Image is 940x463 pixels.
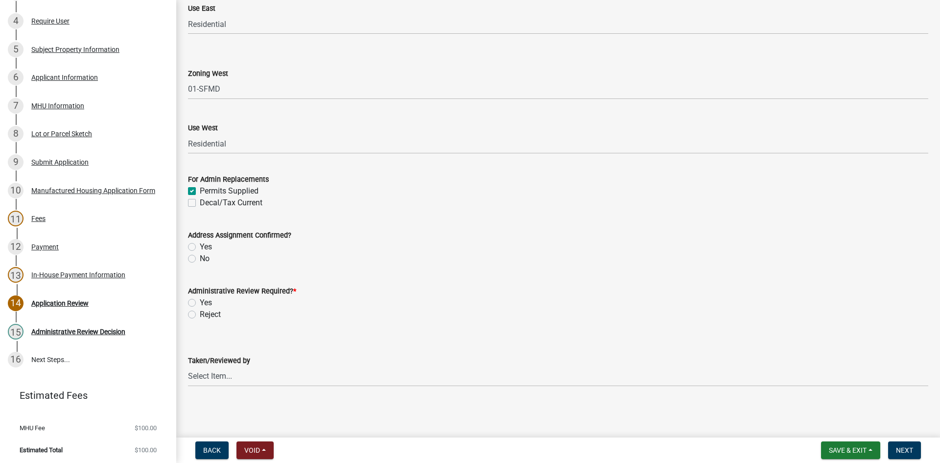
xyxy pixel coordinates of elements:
[31,328,125,335] div: Administrative Review Decision
[8,386,161,405] a: Estimated Fees
[31,74,98,81] div: Applicant Information
[188,5,215,12] label: Use East
[31,244,59,250] div: Payment
[31,300,89,307] div: Application Review
[829,446,867,454] span: Save & Exit
[8,98,23,114] div: 7
[200,197,262,209] label: Decal/Tax Current
[200,309,221,320] label: Reject
[20,447,63,453] span: Estimated Total
[135,425,157,431] span: $100.00
[188,358,250,365] label: Taken/Reviewed by
[200,297,212,309] label: Yes
[200,241,212,253] label: Yes
[8,126,23,142] div: 8
[188,71,228,77] label: Zoning West
[31,46,119,53] div: Subject Property Information
[8,239,23,255] div: 12
[8,13,23,29] div: 4
[31,102,84,109] div: MHU Information
[200,253,210,265] label: No
[8,154,23,170] div: 9
[8,324,23,340] div: 15
[896,446,913,454] span: Next
[200,185,258,197] label: Permits Supplied
[31,271,125,278] div: In-House Payment Information
[188,232,291,239] label: Address Assignment Confirmed?
[8,42,23,57] div: 5
[195,441,229,459] button: Back
[31,187,155,194] div: Manufactured Housing Application Form
[188,125,218,132] label: Use West
[31,18,70,24] div: Require User
[8,352,23,367] div: 16
[188,288,296,295] label: Administrative Review Required?
[135,447,157,453] span: $100.00
[203,446,221,454] span: Back
[188,176,269,183] label: For Admin Replacements
[236,441,274,459] button: Void
[8,183,23,198] div: 10
[20,425,45,431] span: MHU Fee
[8,70,23,85] div: 6
[31,130,92,137] div: Lot or Parcel Sketch
[8,267,23,283] div: 13
[31,215,46,222] div: Fees
[8,295,23,311] div: 14
[888,441,921,459] button: Next
[244,446,260,454] span: Void
[31,159,89,166] div: Submit Application
[8,211,23,226] div: 11
[821,441,880,459] button: Save & Exit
